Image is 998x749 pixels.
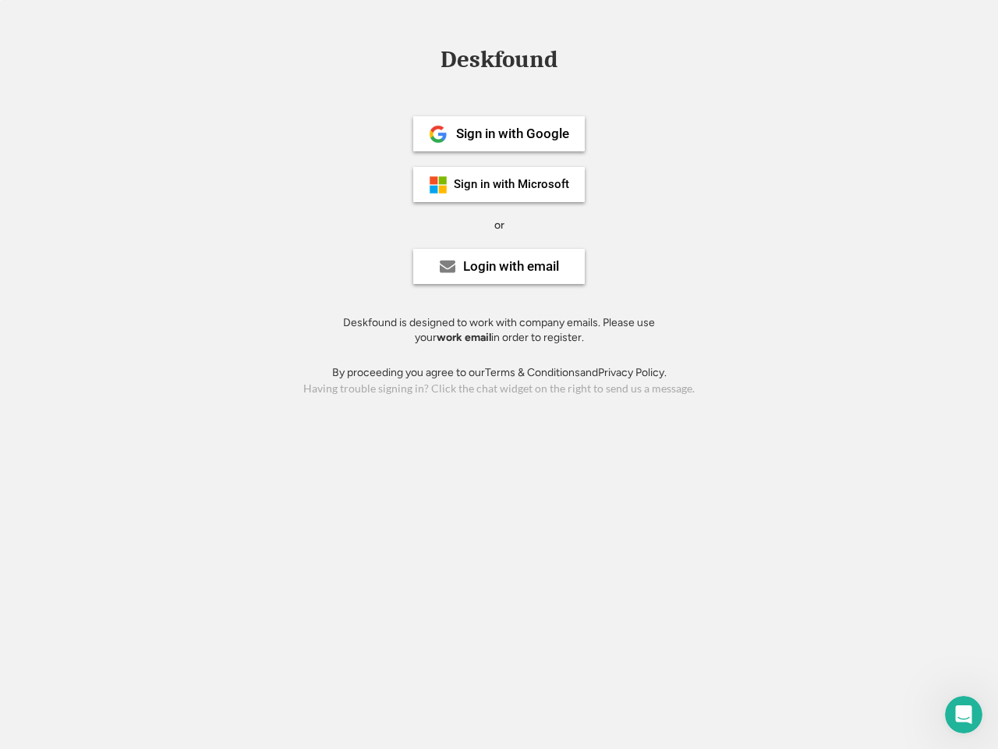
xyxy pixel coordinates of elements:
strong: work email [437,331,491,344]
div: By proceeding you agree to our and [332,365,667,381]
div: Sign in with Google [456,127,569,140]
a: Privacy Policy. [598,366,667,379]
div: Deskfound is designed to work with company emails. Please use your in order to register. [324,315,674,346]
img: ms-symbollockup_mssymbol_19.png [429,176,448,194]
div: Sign in with Microsoft [454,179,569,190]
div: Deskfound [433,48,565,72]
div: Login with email [463,260,559,273]
a: Terms & Conditions [485,366,580,379]
img: 1024px-Google__G__Logo.svg.png [429,125,448,144]
div: or [494,218,504,233]
iframe: Intercom live chat [945,696,982,733]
